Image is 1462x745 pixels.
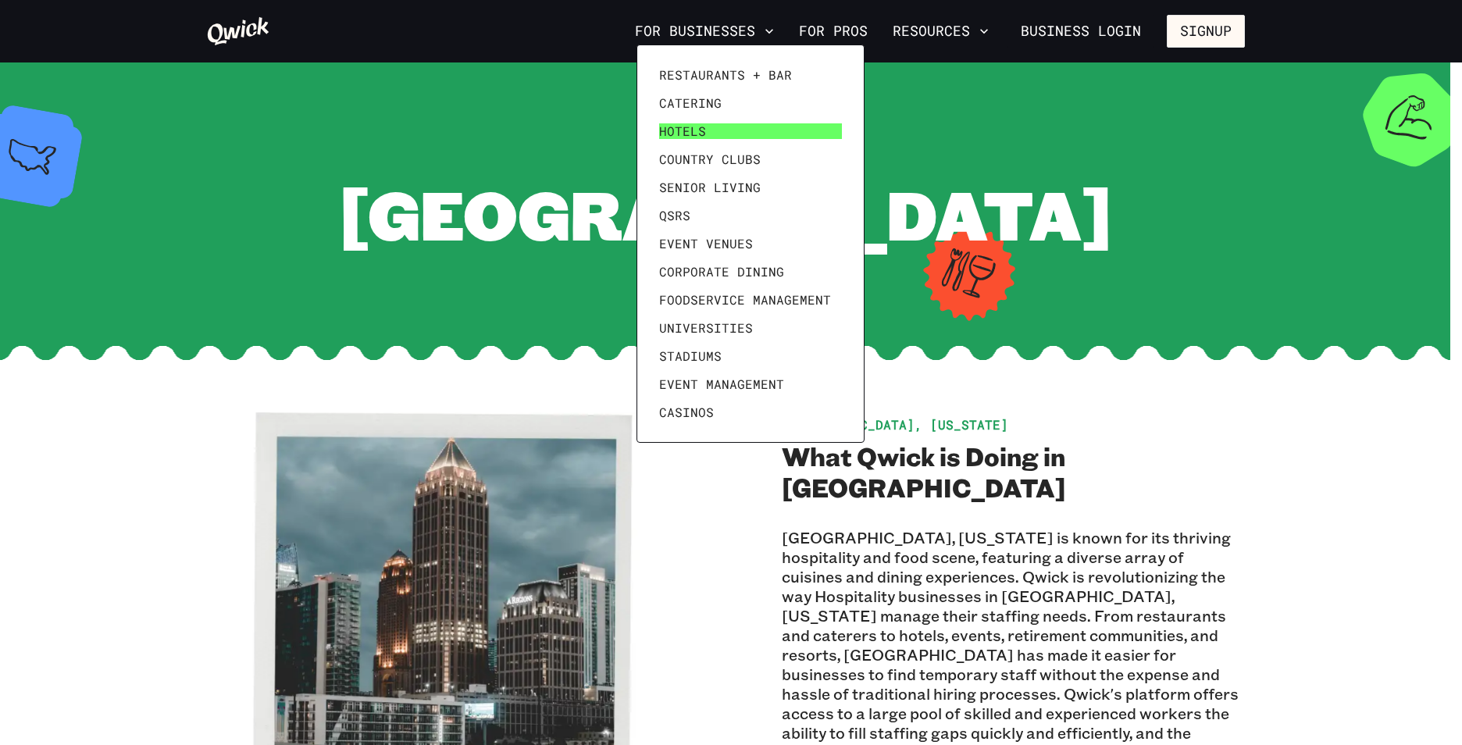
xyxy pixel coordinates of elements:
span: Casinos [659,405,714,420]
span: Corporate Dining [659,264,784,280]
span: Restaurants + Bar [659,67,792,83]
span: Catering [659,95,722,111]
span: Universities [659,320,753,336]
span: QSRs [659,208,690,223]
span: Event Venues [659,236,753,251]
span: Hotels [659,123,706,139]
span: Stadiums [659,348,722,364]
span: Foodservice Management [659,292,831,308]
span: Senior Living [659,180,761,195]
span: Country Clubs [659,151,761,167]
span: Event Management [659,376,784,392]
